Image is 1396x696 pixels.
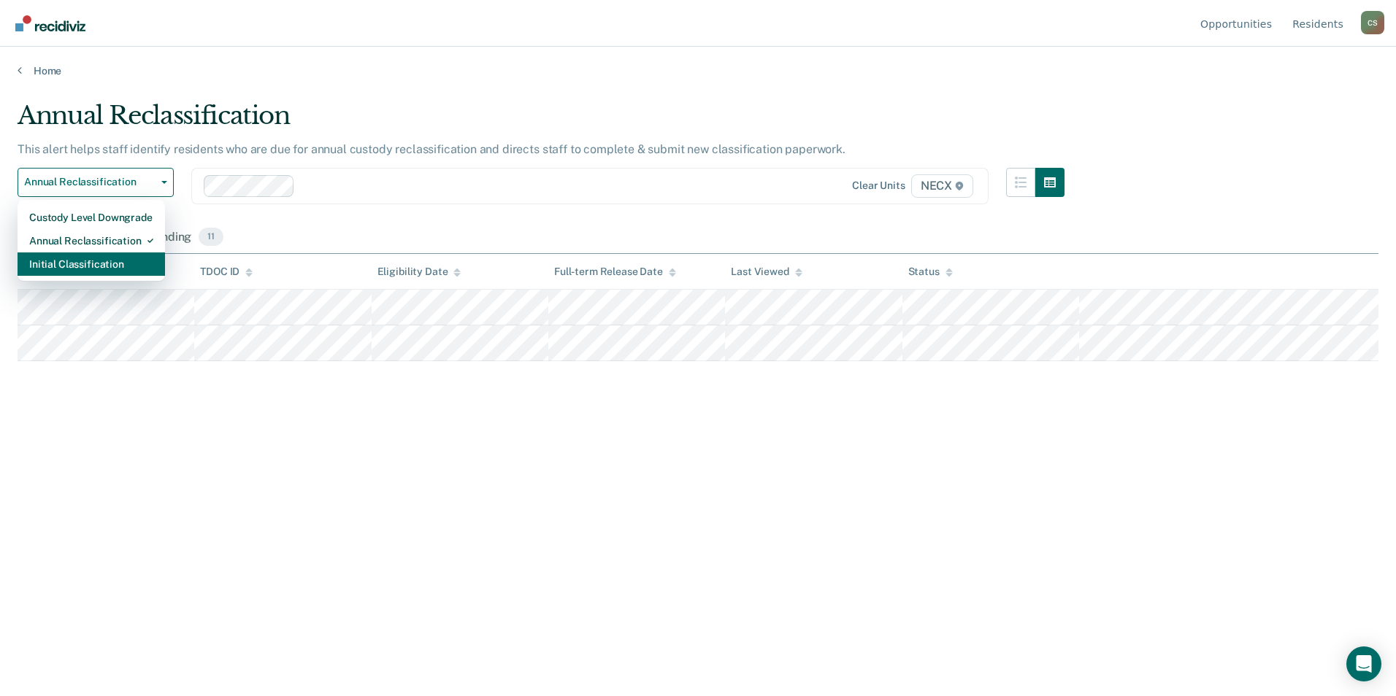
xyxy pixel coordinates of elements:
[29,252,153,276] div: Initial Classification
[24,176,156,188] span: Annual Reclassification
[18,168,174,197] button: Annual Reclassification
[908,266,953,278] div: Status
[852,179,905,192] div: Clear units
[911,174,973,198] span: NECX
[1361,11,1384,34] button: Profile dropdown button
[731,266,802,278] div: Last Viewed
[18,142,845,156] p: This alert helps staff identify residents who are due for annual custody reclassification and dir...
[1346,646,1381,681] div: Open Intercom Messenger
[1361,11,1384,34] div: C S
[145,222,226,254] div: Pending11
[18,200,165,282] div: Dropdown Menu
[18,101,1065,142] div: Annual Reclassification
[200,266,253,278] div: TDOC ID
[199,228,223,247] span: 11
[29,229,153,252] div: Annual Reclassification
[15,15,85,31] img: Recidiviz
[554,266,676,278] div: Full-term Release Date
[18,64,1378,77] a: Home
[377,266,461,278] div: Eligibility Date
[29,206,153,229] div: Custody Level Downgrade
